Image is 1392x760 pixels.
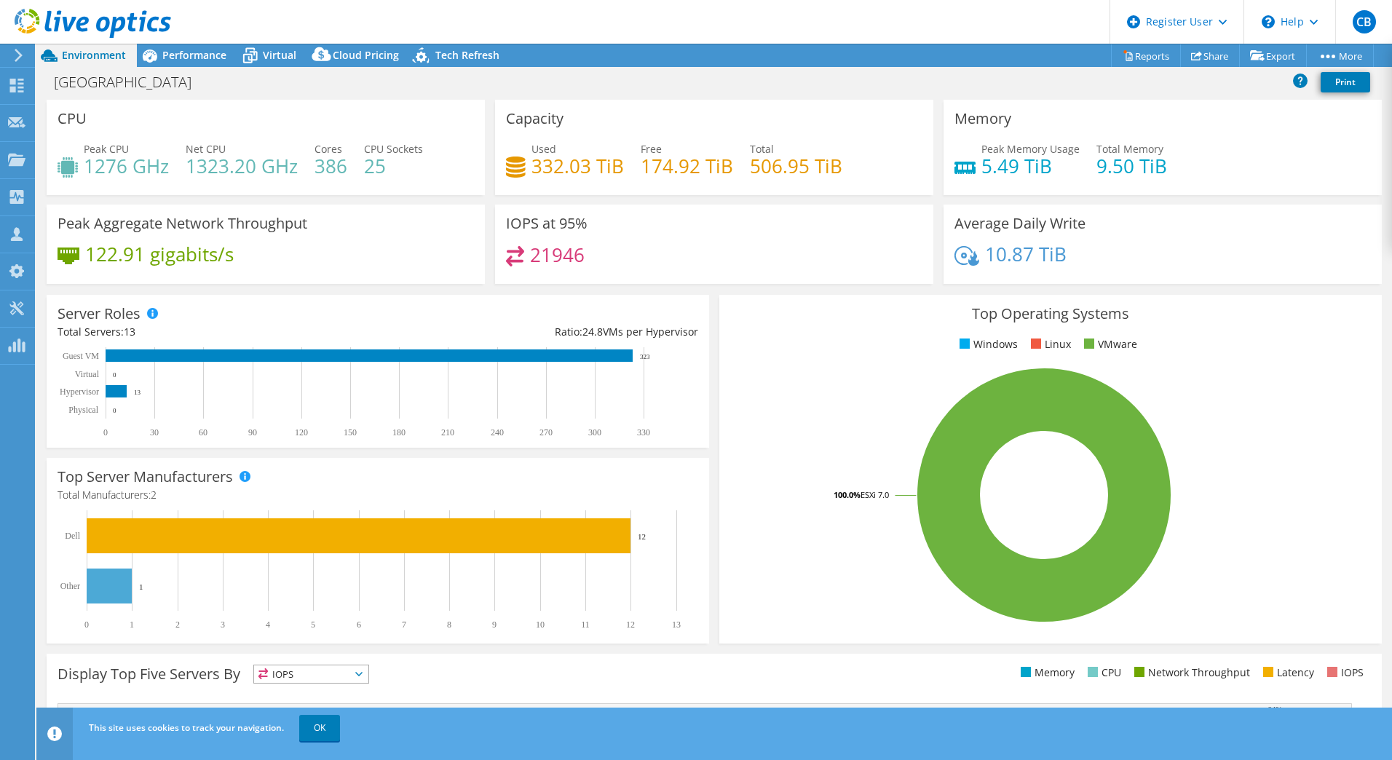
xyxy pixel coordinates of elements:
h3: IOPS at 95% [506,215,588,231]
span: Performance [162,48,226,62]
span: IOPS [254,665,368,683]
h3: CPU [58,111,87,127]
h4: 25 [364,158,423,174]
span: This site uses cookies to track your navigation. [89,721,284,734]
h4: 10.87 TiB [985,246,1067,262]
text: 90 [248,427,257,438]
a: OK [299,715,340,741]
text: 3 [221,620,225,630]
li: Windows [956,336,1018,352]
h3: Capacity [506,111,563,127]
span: Free [641,142,662,156]
h3: Average Daily Write [954,215,1085,231]
text: 13 [672,620,681,630]
li: IOPS [1324,665,1364,681]
span: 2 [151,488,157,502]
text: 0 [113,371,116,379]
text: 270 [539,427,553,438]
span: CB [1353,10,1376,33]
a: Share [1180,44,1240,67]
text: Physical [68,405,98,415]
text: 1 [130,620,134,630]
li: Linux [1027,336,1071,352]
text: 150 [344,427,357,438]
span: Net CPU [186,142,226,156]
text: 120 [295,427,308,438]
li: VMware [1080,336,1137,352]
a: Print [1321,72,1370,92]
h4: 1323.20 GHz [186,158,298,174]
text: 12 [638,532,646,541]
h3: Top Operating Systems [730,306,1371,322]
text: 11 [581,620,590,630]
tspan: 100.0% [834,489,861,500]
span: Environment [62,48,126,62]
span: Virtual [263,48,296,62]
li: CPU [1084,665,1121,681]
text: 6 [357,620,361,630]
text: 0 [113,407,116,414]
a: Export [1239,44,1307,67]
span: Peak Memory Usage [981,142,1080,156]
text: 210 [441,427,454,438]
div: Total Servers: [58,324,378,340]
span: Peak CPU [84,142,129,156]
h4: 21946 [530,247,585,263]
h4: 332.03 TiB [531,158,624,174]
text: 180 [392,427,406,438]
text: 323 [640,353,650,360]
text: 0 [103,427,108,438]
h4: 174.92 TiB [641,158,733,174]
text: 13 [134,389,141,396]
h4: 386 [315,158,347,174]
li: Latency [1259,665,1314,681]
text: Dell [65,531,80,541]
div: Ratio: VMs per Hypervisor [378,324,698,340]
text: 10 [536,620,545,630]
span: Cloud Pricing [333,48,399,62]
span: 13 [124,325,135,339]
span: Cores [315,142,342,156]
text: Other [60,581,80,591]
h1: [GEOGRAPHIC_DATA] [47,74,214,90]
text: 30 [150,427,159,438]
text: Guest VM [63,351,99,361]
text: 330 [637,427,650,438]
text: 12 [626,620,635,630]
span: Total [750,142,774,156]
h3: Peak Aggregate Network Throughput [58,215,307,231]
text: 5 [311,620,315,630]
a: More [1306,44,1374,67]
h3: Top Server Manufacturers [58,469,233,485]
span: Used [531,142,556,156]
li: Network Throughput [1131,665,1250,681]
svg: \n [1262,15,1275,28]
h3: Memory [954,111,1011,127]
text: 240 [491,427,504,438]
text: 1 [139,582,143,591]
text: 300 [588,427,601,438]
text: 60 [199,427,207,438]
text: 9 [492,620,497,630]
tspan: ESXi 7.0 [861,489,889,500]
h4: 5.49 TiB [981,158,1080,174]
text: 7 [402,620,406,630]
span: Tech Refresh [435,48,499,62]
h3: Server Roles [58,306,141,322]
h4: 122.91 gigabits/s [85,246,234,262]
h4: Total Manufacturers: [58,487,698,503]
text: 64% [1268,705,1282,713]
h4: 9.50 TiB [1096,158,1167,174]
text: 8 [447,620,451,630]
span: CPU Sockets [364,142,423,156]
text: 2 [175,620,180,630]
span: Total Memory [1096,142,1163,156]
text: Hypervisor [60,387,99,397]
h4: 506.95 TiB [750,158,842,174]
text: 0 [84,620,89,630]
a: Reports [1111,44,1181,67]
text: Virtual [75,369,100,379]
li: Memory [1017,665,1075,681]
span: 24.8 [582,325,603,339]
text: 4 [266,620,270,630]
